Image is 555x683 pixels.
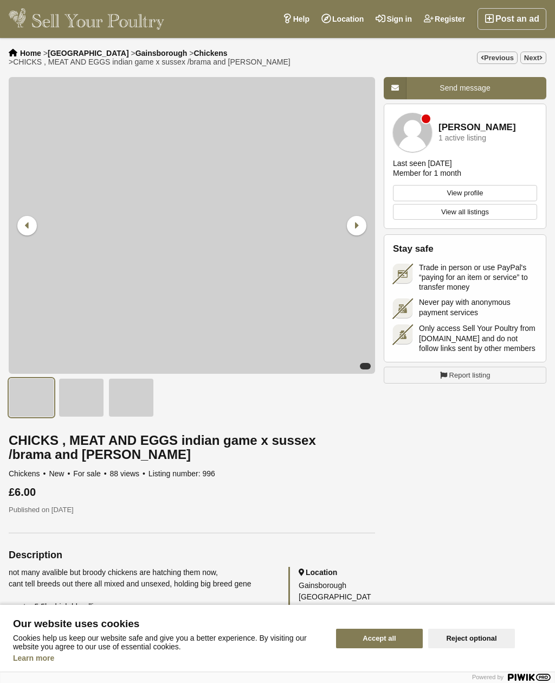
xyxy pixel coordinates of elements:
[393,168,461,178] div: Member for 1 month
[48,49,129,58] a: [GEOGRAPHIC_DATA]
[393,244,537,254] h2: Stay safe
[393,204,537,220] a: View all listings
[418,8,471,30] a: Register
[299,567,375,578] h2: Location
[9,486,375,498] div: £6.00
[477,52,518,64] a: Previous
[438,123,516,133] a: [PERSON_NAME]
[20,49,41,58] a: Home
[9,58,291,66] li: >
[43,49,129,58] li: >
[299,580,375,637] div: Gainsborough [GEOGRAPHIC_DATA] [GEOGRAPHIC_DATA]
[9,505,375,515] p: Published on [DATE]
[384,77,546,99] a: Send message
[440,84,490,92] span: Send message
[438,134,486,142] div: 1 active listing
[13,618,323,629] span: Our website uses cookies
[428,629,515,648] button: Reject optional
[49,469,71,478] span: New
[131,49,187,58] li: >
[59,378,104,417] img: CHICKS , MEAT AND EGGS indian game x sussex /brama and egger - 2
[520,52,546,64] a: Next
[149,469,215,478] span: Listing number: 996
[449,370,491,381] span: Report listing
[189,49,227,58] li: >
[108,378,154,417] img: CHICKS , MEAT AND EGGS indian game x sussex /brama and egger - 3
[9,8,164,30] img: Sell Your Poultry
[336,629,423,648] button: Accept all
[276,8,315,30] a: Help
[9,550,375,560] h2: Description
[110,469,146,478] span: 88 views
[419,263,537,292] span: Trade in person or use PayPal's “paying for an item or service” to transfer money
[477,8,546,30] a: Post an ad
[13,654,54,662] a: Learn more
[9,378,54,417] img: CHICKS , MEAT AND EGGS indian game x sussex /brama and egger - 1
[472,674,504,680] span: Powered by
[370,8,418,30] a: Sign in
[193,49,227,58] a: Chickens
[393,185,537,201] a: View profile
[419,323,537,353] span: Only access Sell Your Poultry from [DOMAIN_NAME] and do not follow links sent by other members
[13,58,290,66] span: CHICKS , MEAT AND EGGS indian game x sussex /brama and [PERSON_NAME]
[419,297,537,317] span: Never pay with anonymous payment services
[393,113,432,152] img: martin wayne
[384,367,546,384] a: Report listing
[9,77,375,374] img: CHICKS , MEAT AND EGGS indian game x sussex /brama and egger - 1/3
[73,469,107,478] span: For sale
[135,49,188,58] a: Gainsborough
[9,469,47,478] span: Chickens
[13,634,323,651] p: Cookies help us keep our website safe and give you a better experience. By visiting our website y...
[422,114,430,123] div: Member is offline
[9,433,375,462] h1: CHICKS , MEAT AND EGGS indian game x sussex /brama and [PERSON_NAME]
[9,567,277,669] div: not many avalible but broody chickens are hatching them now, cant tell breeds out there all mixed...
[393,158,452,168] div: Last seen [DATE]
[315,8,370,30] a: Location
